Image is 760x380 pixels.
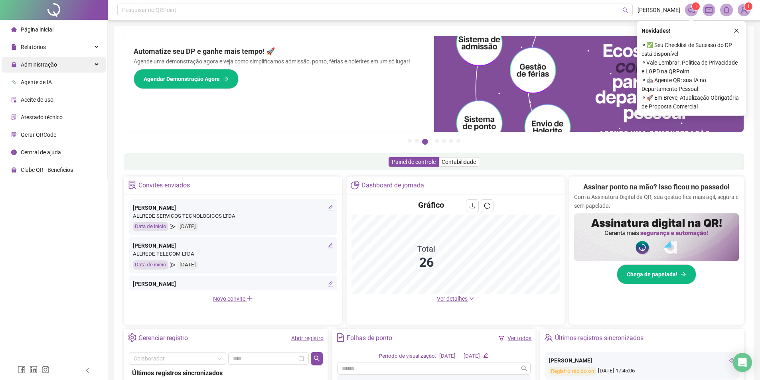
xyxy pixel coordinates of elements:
[178,222,198,231] div: [DATE]
[328,243,333,248] span: edit
[133,203,333,212] div: [PERSON_NAME]
[507,335,531,341] a: Ver todos
[688,6,695,14] span: notification
[439,352,456,360] div: [DATE]
[449,139,453,143] button: 6
[21,149,61,156] span: Central de ajuda
[170,222,176,231] span: send
[733,353,752,372] div: Open Intercom Messenger
[437,295,474,302] a: Ver detalhes down
[574,193,739,210] p: Com a Assinatura Digital da QR, sua gestão fica mais ágil, segura e sem papelada.
[134,46,424,57] h2: Automatize seu DP e ganhe mais tempo! 🚀
[361,179,424,192] div: Dashboard de jornada
[729,358,735,363] span: eye
[21,132,56,138] span: Gerar QRCode
[128,181,136,189] span: solution
[328,205,333,211] span: edit
[549,356,735,365] div: [PERSON_NAME]
[437,295,468,302] span: Ver detalhes
[544,333,553,342] span: team
[11,167,17,173] span: gift
[642,76,741,93] span: ⚬ 🤖 Agente QR: sua IA no Departamento Pessoal
[133,260,168,270] div: Data de início
[11,27,17,32] span: home
[134,69,239,89] button: Agendar Demonstração Agora
[747,4,750,9] span: 1
[178,260,198,270] div: [DATE]
[144,75,220,83] span: Agendar Demonstração Agora
[133,250,333,258] div: ALLREDE TELECOM LTDA
[11,150,17,155] span: info-circle
[21,26,53,33] span: Página inicial
[627,270,677,279] span: Chega de papelada!
[133,212,333,221] div: ALLREDE SERVICOS TECNOLOGICOS LTDA
[11,44,17,50] span: file
[418,199,444,211] h4: Gráfico
[744,2,752,10] sup: Atualize o seu contato no menu Meus Dados
[170,260,176,270] span: send
[435,139,439,143] button: 4
[133,288,333,297] div: ALLREDE SERVICOS TECNOLOGICOS LTDA
[695,4,697,9] span: 1
[11,97,17,102] span: audit
[422,139,428,145] button: 3
[223,76,229,82] span: arrow-right
[483,353,488,358] span: edit
[41,366,49,374] span: instagram
[351,181,359,189] span: pie-chart
[484,203,490,209] span: reload
[434,36,744,132] img: banner%2Fd57e337e-a0d3-4837-9615-f134fc33a8e6.png
[681,272,686,277] span: arrow-right
[128,333,136,342] span: setting
[622,7,628,13] span: search
[642,93,741,111] span: ⚬ 🚀 Em Breve, Atualização Obrigatória de Proposta Comercial
[11,114,17,120] span: solution
[30,366,38,374] span: linkedin
[469,203,476,209] span: download
[21,61,57,68] span: Administração
[379,352,436,360] div: Período de visualização:
[549,367,735,376] div: [DATE] 17:45:06
[464,352,480,360] div: [DATE]
[442,139,446,143] button: 5
[638,6,680,14] span: [PERSON_NAME]
[642,41,741,58] span: ⚬ ✅ Seu Checklist de Sucesso do DP está disponível
[138,179,190,192] div: Convites enviados
[692,2,700,10] sup: 1
[499,335,504,341] span: filter
[549,367,596,376] div: Registro rápido on
[21,96,53,103] span: Aceite de uso
[705,6,713,14] span: mail
[247,295,253,301] span: plus
[408,139,412,143] button: 1
[738,4,750,16] img: 82410
[138,331,188,345] div: Gerenciar registro
[442,159,476,165] span: Contabilidade
[314,355,320,362] span: search
[21,79,52,85] span: Agente de IA
[291,335,324,341] a: Abrir registro
[132,368,320,378] div: Últimos registros sincronizados
[21,114,63,120] span: Atestado técnico
[133,222,168,231] div: Data de início
[134,57,424,66] p: Agende uma demonstração agora e veja como simplificamos admissão, ponto, férias e holerites em um...
[133,280,333,288] div: [PERSON_NAME]
[555,331,644,345] div: Últimos registros sincronizados
[617,264,696,284] button: Chega de papelada!
[11,62,17,67] span: lock
[642,58,741,76] span: ⚬ Vale Lembrar: Política de Privacidade e LGPD na QRPoint
[734,28,739,33] span: close
[392,159,436,165] span: Painel de controle
[21,44,46,50] span: Relatórios
[415,139,419,143] button: 2
[328,281,333,287] span: edit
[583,181,730,193] h2: Assinar ponto na mão? Isso ficou no passado!
[459,352,460,360] div: -
[574,213,739,261] img: banner%2F02c71560-61a6-44d4-94b9-c8ab97240462.png
[456,139,460,143] button: 7
[642,26,670,35] span: Novidades !
[469,295,474,301] span: down
[521,365,527,372] span: search
[21,167,73,173] span: Clube QR - Beneficios
[85,368,90,373] span: left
